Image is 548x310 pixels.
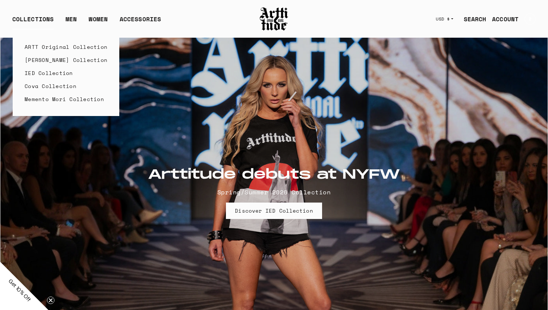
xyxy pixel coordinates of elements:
a: Discover IED Collection [226,203,322,219]
a: Cova Collection [25,79,107,93]
a: ARTT Original Collection [25,40,107,53]
button: Close teaser [47,297,54,304]
a: MEN [66,15,77,29]
a: IED Collection [25,66,107,79]
span: 2 [529,17,531,21]
button: USD $ [431,11,458,27]
a: [PERSON_NAME] Collection [25,53,107,66]
p: Spring/Summer 2026 Collection [148,188,400,197]
span: USD $ [436,16,450,22]
ul: Main navigation [6,15,167,29]
a: ACCOUNT [486,12,519,26]
img: Arttitude [259,6,289,32]
h2: Arttitude debuts at NYFW [148,167,400,183]
a: Memento Mori Collection [25,93,107,106]
span: Get 10% Off [7,278,32,303]
div: COLLECTIONS [12,15,54,29]
a: WOMEN [89,15,108,29]
div: ACCESSORIES [120,15,161,29]
a: Open cart [519,10,536,28]
a: SEARCH [458,12,486,26]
